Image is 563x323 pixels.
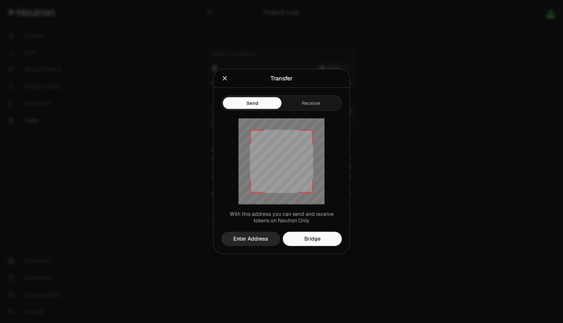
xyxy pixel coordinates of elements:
button: Close [221,74,228,83]
div: Transfer [270,74,293,83]
button: Enter Address [221,232,280,246]
p: With this address you can send and receive tokens on Neutron Only [221,211,342,224]
button: Send [223,97,281,109]
div: Enter Address [233,235,268,243]
button: Receive [281,97,340,109]
a: Bridge [283,232,342,246]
